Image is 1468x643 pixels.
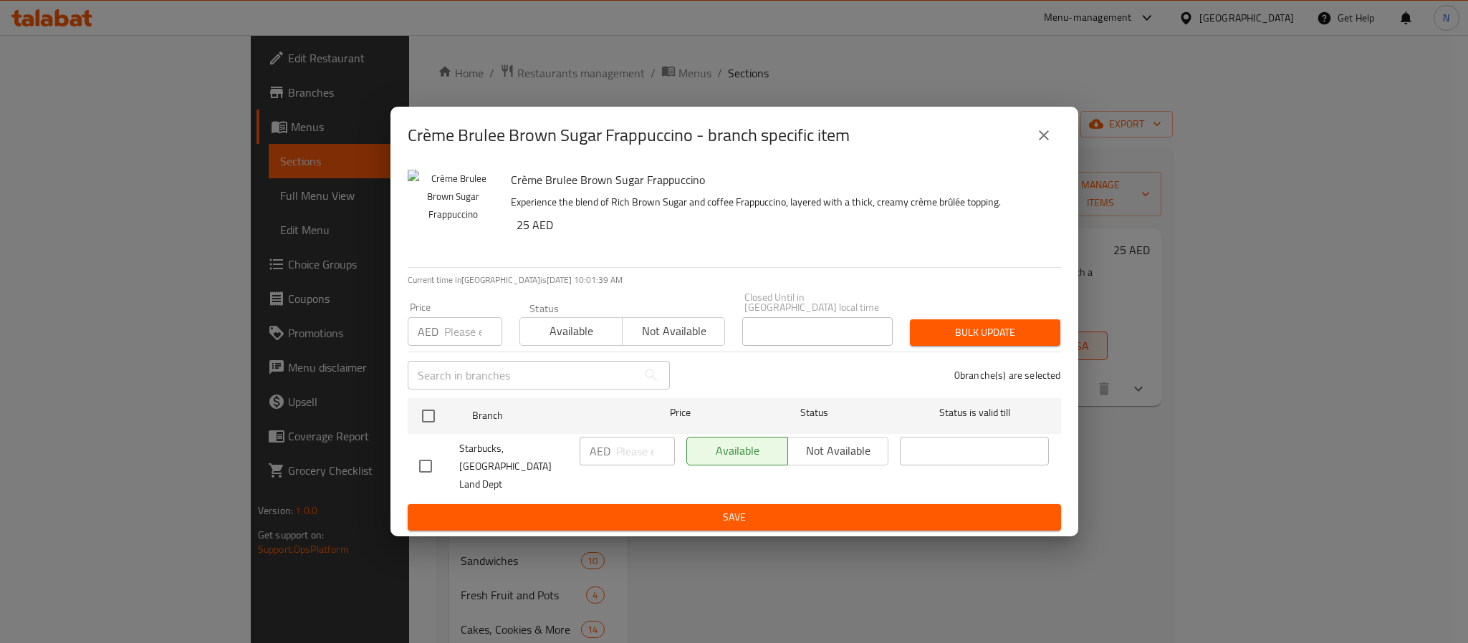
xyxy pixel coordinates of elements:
h2: Crème Brulee Brown Sugar Frappuccino - branch specific item [408,124,850,147]
p: AED [590,443,610,460]
span: Not available [628,321,719,342]
h6: Crème Brulee Brown Sugar Frappuccino [511,170,1050,190]
input: Please enter price [616,437,675,465]
span: Status [739,404,888,422]
span: Branch [472,407,621,425]
p: AED [418,323,438,340]
p: Current time in [GEOGRAPHIC_DATA] is [DATE] 10:01:39 AM [408,274,1061,286]
span: Status is valid till [900,404,1049,422]
img: Crème Brulee Brown Sugar Frappuccino [408,170,499,261]
span: Starbucks, [GEOGRAPHIC_DATA] Land Dept [459,440,568,493]
button: close [1027,118,1061,153]
p: Experience the blend of Rich Brown Sugar and coffee Frappuccino, layered with a thick, creamy crè... [511,193,1050,211]
button: Available [519,317,623,346]
input: Please enter price [444,317,502,346]
button: Not available [622,317,725,346]
span: Save [419,508,1050,526]
span: Price [633,404,728,422]
p: 0 branche(s) are selected [954,368,1061,382]
input: Search in branches [408,361,637,390]
span: Available [526,321,617,342]
button: Save [408,504,1061,531]
button: Bulk update [910,319,1060,346]
h6: 25 AED [517,215,1050,235]
span: Bulk update [921,324,1049,342]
